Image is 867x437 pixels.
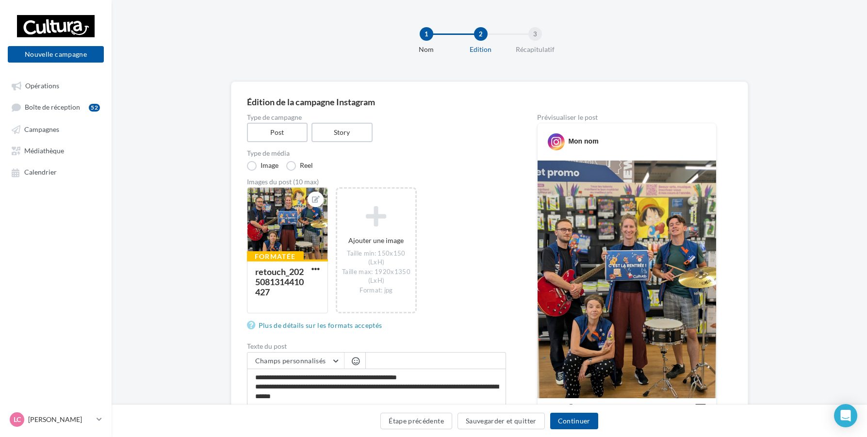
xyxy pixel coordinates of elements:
[247,161,278,171] label: Image
[247,251,304,262] div: Formatée
[395,45,458,54] div: Nom
[6,77,106,94] a: Opérations
[247,353,344,369] button: Champs personnalisés
[537,114,717,121] div: Prévisualiser le post
[24,146,64,155] span: Médiathèque
[6,98,106,116] a: Boîte de réception52
[247,97,732,106] div: Édition de la campagne Instagram
[6,120,106,138] a: Campagnes
[8,410,104,429] a: LC [PERSON_NAME]
[24,168,57,177] span: Calendrier
[286,161,313,171] label: Reel
[8,46,104,63] button: Nouvelle campagne
[6,163,106,180] a: Calendrier
[565,404,577,416] svg: Commenter
[550,413,598,429] button: Continuer
[14,415,21,424] span: LC
[450,45,512,54] div: Edition
[834,404,857,427] div: Open Intercom Messenger
[247,320,386,331] a: Plus de détails sur les formats acceptés
[528,27,542,41] div: 3
[25,103,80,112] span: Boîte de réception
[25,81,59,90] span: Opérations
[255,356,326,365] span: Champs personnalisés
[584,404,595,416] svg: Partager la publication
[420,27,433,41] div: 1
[247,123,308,142] label: Post
[504,45,566,54] div: Récapitulatif
[247,343,506,350] label: Texte du post
[695,404,706,416] svg: Enregistrer
[247,150,506,157] label: Type de média
[89,104,100,112] div: 52
[255,266,304,297] div: retouch_2025081314410427
[247,114,506,121] label: Type de campagne
[568,136,598,146] div: Mon nom
[247,178,506,185] div: Images du post (10 max)
[28,415,93,424] p: [PERSON_NAME]
[547,404,559,416] svg: J’aime
[311,123,373,142] label: Story
[380,413,452,429] button: Étape précédente
[6,142,106,159] a: Médiathèque
[458,413,545,429] button: Sauvegarder et quitter
[474,27,488,41] div: 2
[24,125,59,133] span: Campagnes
